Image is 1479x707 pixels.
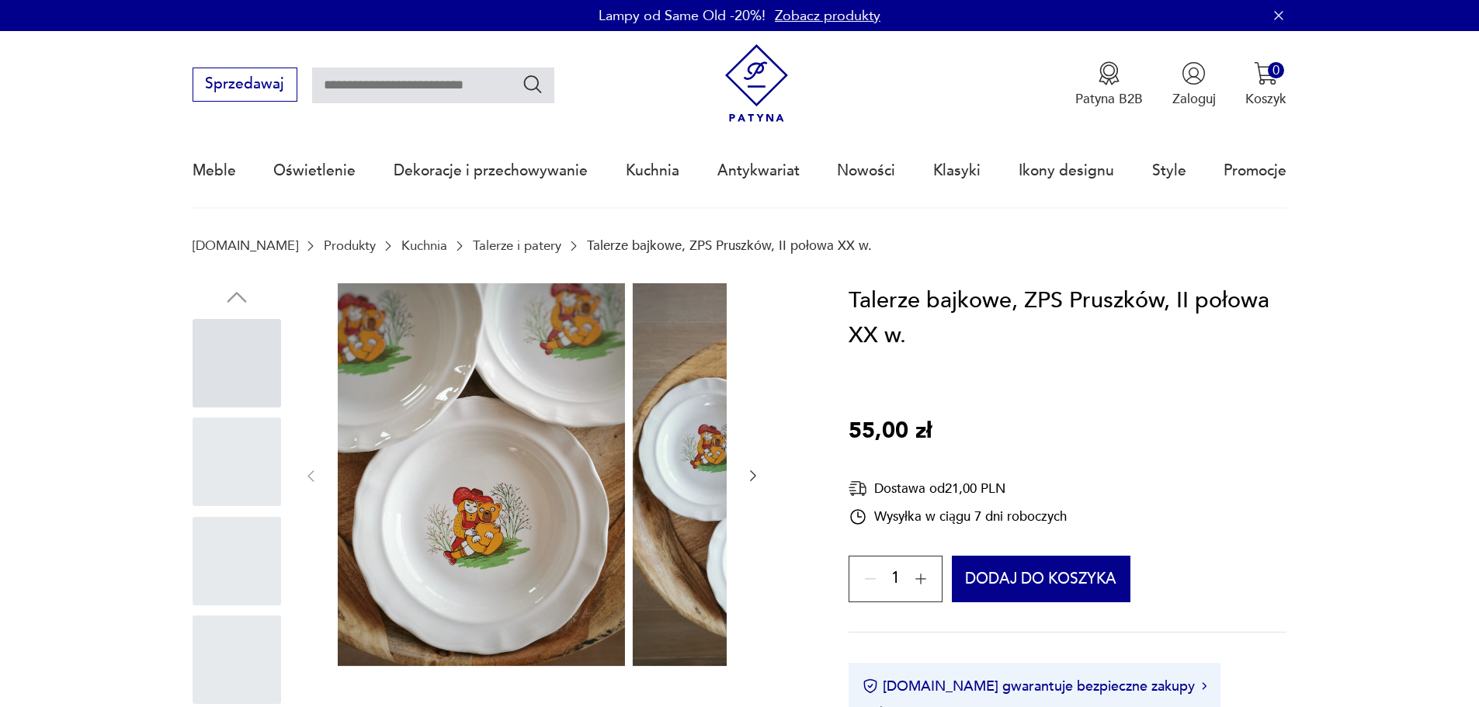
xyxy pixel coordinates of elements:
[717,135,800,206] a: Antykwariat
[1075,61,1143,108] button: Patyna B2B
[193,79,297,92] a: Sprzedawaj
[837,135,895,206] a: Nowości
[1245,90,1286,108] p: Koszyk
[775,6,880,26] a: Zobacz produkty
[863,678,878,694] img: Ikona certyfikatu
[1075,61,1143,108] a: Ikona medaluPatyna B2B
[193,68,297,102] button: Sprzedawaj
[849,283,1286,354] h1: Talerze bajkowe, ZPS Pruszków, II połowa XX w.
[273,135,356,206] a: Oświetlenie
[626,135,679,206] a: Kuchnia
[849,414,932,449] p: 55,00 zł
[1245,61,1286,108] button: 0Koszyk
[1172,61,1216,108] button: Zaloguj
[1268,62,1284,78] div: 0
[193,238,298,253] a: [DOMAIN_NAME]
[952,556,1131,602] button: Dodaj do koszyka
[324,238,376,253] a: Produkty
[717,44,796,123] img: Patyna - sklep z meblami i dekoracjami vintage
[1182,61,1206,85] img: Ikonka użytkownika
[193,135,236,206] a: Meble
[933,135,981,206] a: Klasyki
[1202,682,1206,690] img: Ikona strzałki w prawo
[849,508,1067,526] div: Wysyłka w ciągu 7 dni roboczych
[338,283,625,667] img: Zdjęcie produktu Talerze bajkowe, ZPS Pruszków, II połowa XX w.
[1224,135,1286,206] a: Promocje
[1075,90,1143,108] p: Patyna B2B
[1254,61,1278,85] img: Ikona koszyka
[599,6,766,26] p: Lampy od Same Old -20%!
[849,479,1067,498] div: Dostawa od 21,00 PLN
[891,573,900,585] span: 1
[1019,135,1114,206] a: Ikony designu
[1152,135,1186,206] a: Style
[1172,90,1216,108] p: Zaloguj
[401,238,447,253] a: Kuchnia
[863,677,1206,696] button: [DOMAIN_NAME] gwarantuje bezpieczne zakupy
[587,238,872,253] p: Talerze bajkowe, ZPS Pruszków, II połowa XX w.
[473,238,561,253] a: Talerze i patery
[522,73,544,95] button: Szukaj
[394,135,588,206] a: Dekoracje i przechowywanie
[633,283,920,667] img: Zdjęcie produktu Talerze bajkowe, ZPS Pruszków, II połowa XX w.
[1097,61,1121,85] img: Ikona medalu
[849,479,867,498] img: Ikona dostawy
